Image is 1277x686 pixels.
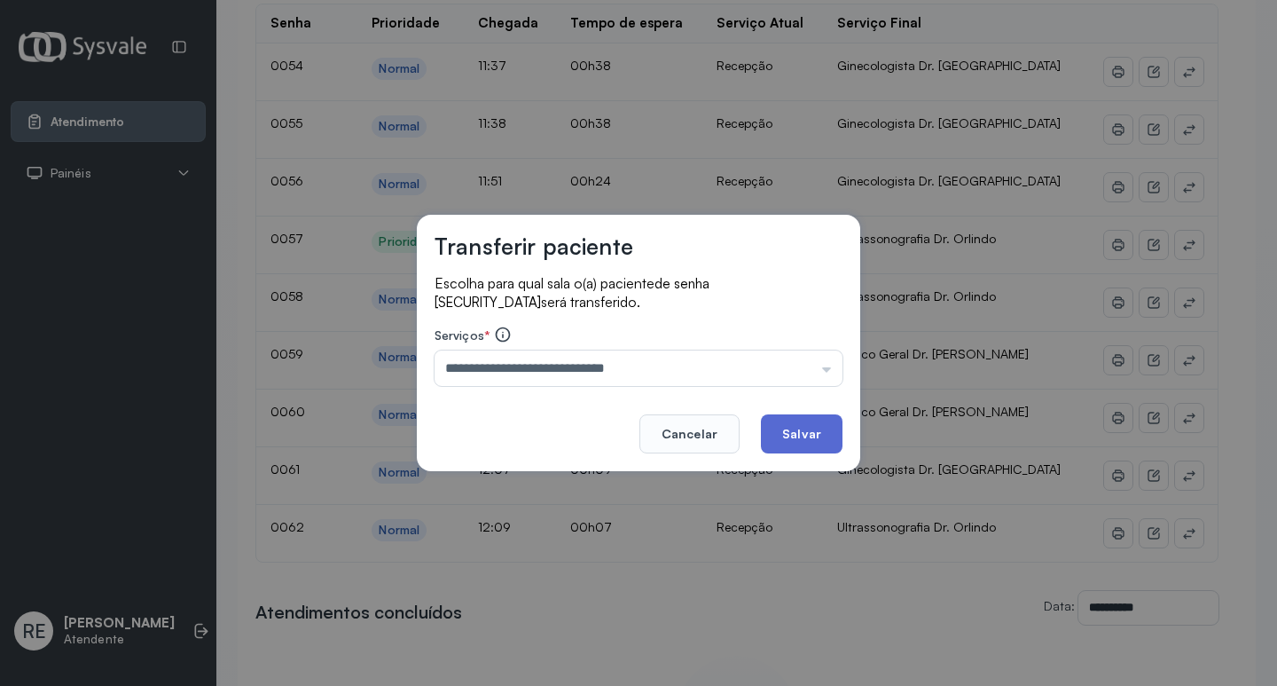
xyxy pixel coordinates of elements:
[435,327,484,343] span: Serviços
[639,414,740,453] button: Cancelar
[435,275,709,311] span: de senha [SECURITY_DATA]
[761,414,842,453] button: Salvar
[435,233,633,260] h3: Transferir paciente
[435,274,842,311] p: Escolha para qual sala o(a) paciente será transferido.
